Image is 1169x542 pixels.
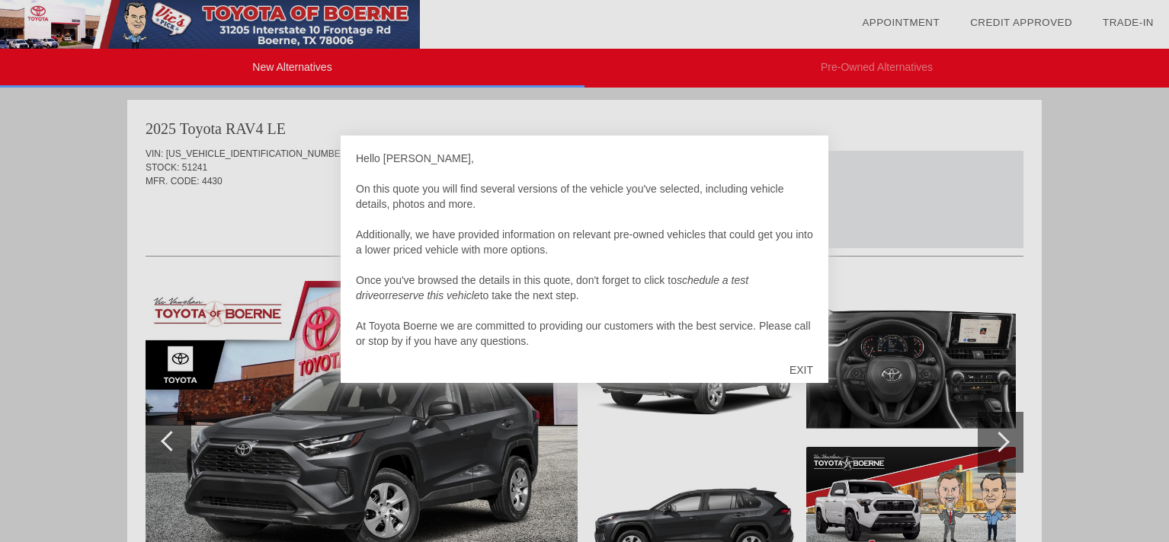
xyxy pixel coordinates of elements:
em: reserve this vehicle [389,289,480,301]
div: Hello [PERSON_NAME], On this quote you will find several versions of the vehicle you've selected,... [356,151,813,349]
a: Trade-In [1103,17,1154,28]
a: Credit Approved [970,17,1072,28]
a: Appointment [862,17,940,28]
div: EXIT [774,347,828,393]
